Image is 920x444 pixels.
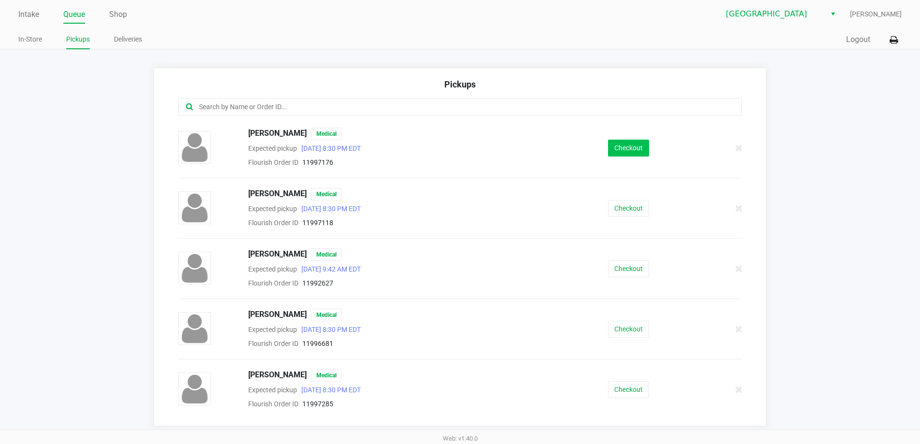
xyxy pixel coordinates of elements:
[297,386,361,394] span: [DATE] 8:30 PM EDT
[18,8,39,21] a: Intake
[443,435,478,442] span: Web: v1.40.0
[608,260,649,277] button: Checkout
[302,279,333,287] span: 11992627
[248,340,298,347] span: Flourish Order ID
[248,326,297,333] span: Expected pickup
[248,248,307,261] span: [PERSON_NAME]
[846,34,870,45] button: Logout
[302,158,333,166] span: 11997176
[18,33,42,45] a: In-Store
[248,205,297,213] span: Expected pickup
[444,79,476,89] span: Pickups
[248,400,298,408] span: Flourish Order ID
[248,279,298,287] span: Flourish Order ID
[608,381,649,398] button: Checkout
[248,219,298,227] span: Flourish Order ID
[63,8,85,21] a: Queue
[311,128,341,140] span: Medical
[109,8,127,21] a: Shop
[297,144,361,152] span: [DATE] 8:30 PM EDT
[608,140,649,157] button: Checkout
[311,309,341,321] span: Medical
[302,219,333,227] span: 11997118
[248,265,297,273] span: Expected pickup
[826,5,840,23] button: Select
[248,188,307,201] span: [PERSON_NAME]
[311,369,341,382] span: Medical
[726,8,820,20] span: [GEOGRAPHIC_DATA]
[248,369,307,382] span: [PERSON_NAME]
[114,33,142,45] a: Deliveries
[311,248,341,261] span: Medical
[850,9,902,19] span: [PERSON_NAME]
[248,309,307,321] span: [PERSON_NAME]
[311,188,341,201] span: Medical
[248,144,297,152] span: Expected pickup
[248,158,298,166] span: Flourish Order ID
[66,33,90,45] a: Pickups
[248,386,297,394] span: Expected pickup
[198,101,692,113] input: Search by Name or Order ID...
[302,400,333,408] span: 11997285
[297,265,361,273] span: [DATE] 9:42 AM EDT
[608,321,649,338] button: Checkout
[302,340,333,347] span: 11996681
[297,205,361,213] span: [DATE] 8:30 PM EDT
[608,200,649,217] button: Checkout
[248,128,307,140] span: [PERSON_NAME]
[297,326,361,333] span: [DATE] 8:30 PM EDT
